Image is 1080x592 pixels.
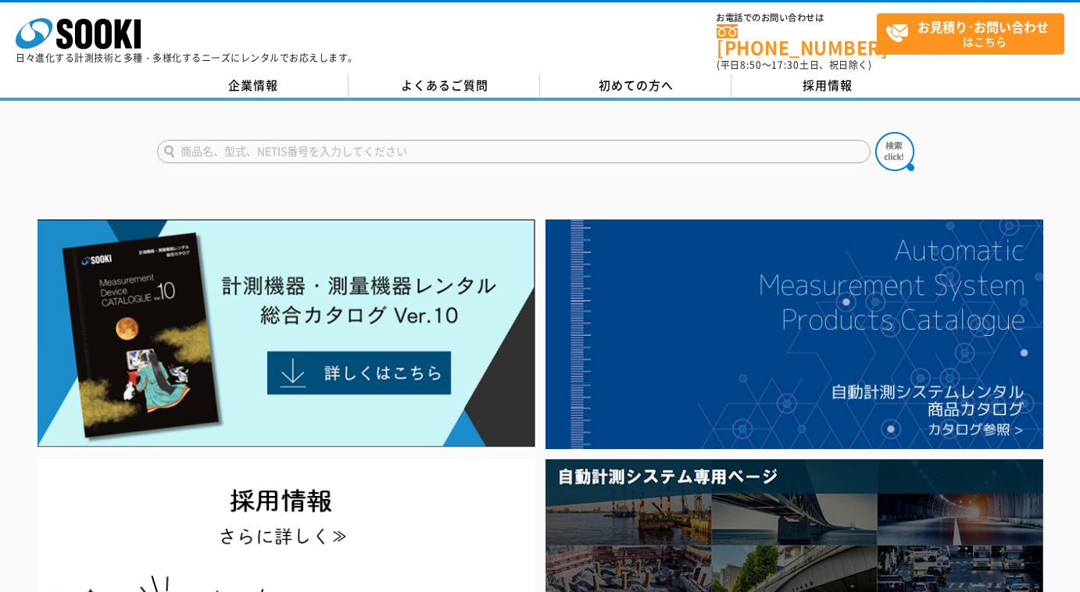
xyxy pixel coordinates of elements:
[717,58,871,72] span: (平日 ～ 土日、祝日除く)
[917,17,1049,36] strong: お見積り･お問い合わせ
[717,24,877,56] a: [PHONE_NUMBER]
[16,53,358,62] p: 日々進化する計測技術と多種・多様化するニーズにレンタルでお応えします。
[157,140,871,163] input: 商品名、型式、NETIS番号を入力してください
[740,58,762,72] span: 8:50
[771,58,799,72] span: 17:30
[38,219,535,448] img: Catalog Ver10
[885,14,1064,53] span: はこちら
[877,13,1064,55] a: お見積り･お問い合わせはこちら
[731,74,923,98] a: 採用情報
[875,132,914,171] img: btn_search.png
[545,219,1043,449] img: 自動計測システムカタログ
[157,74,349,98] a: 企業情報
[599,77,674,94] span: 初めての方へ
[717,13,877,23] span: お電話でのお問い合わせは
[349,74,540,98] a: よくあるご質問
[540,74,731,98] a: 初めての方へ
